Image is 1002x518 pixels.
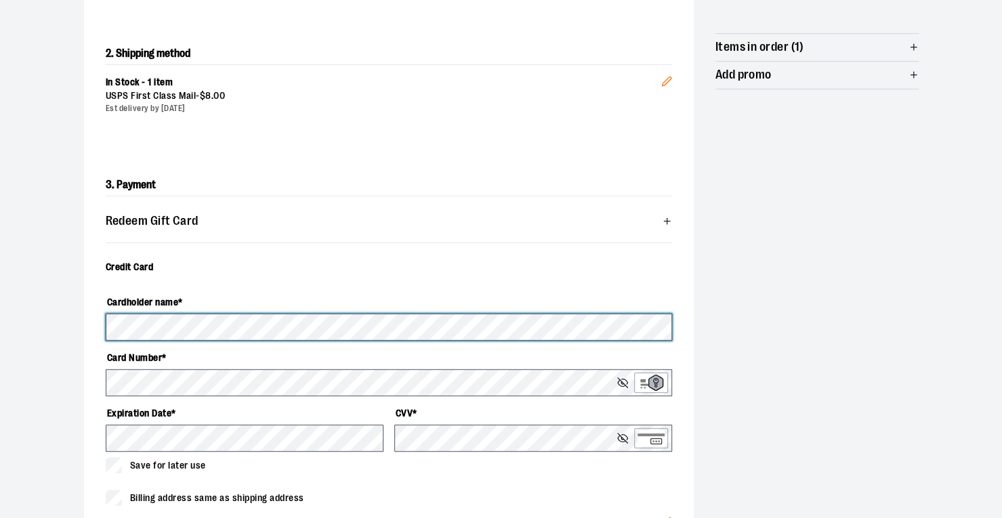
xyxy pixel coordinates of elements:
div: USPS First Class Mail - [106,89,661,103]
button: Redeem Gift Card [106,207,672,234]
label: Expiration Date * [106,402,383,425]
span: 00 [213,90,225,101]
h2: 3. Payment [106,174,672,196]
span: . [211,90,214,101]
h2: 2. Shipping method [106,43,672,64]
span: Billing address same as shipping address [130,491,304,505]
span: Add promo [715,68,772,81]
span: Credit Card [106,261,154,272]
div: Est delivery by [DATE] [106,103,661,114]
button: Items in order (1) [715,34,919,61]
button: Edit [650,54,683,102]
label: CVV * [394,402,672,425]
label: Card Number * [106,346,672,369]
span: Redeem Gift Card [106,215,199,228]
span: 8 [205,90,211,101]
input: Billing address same as shipping address [106,490,122,506]
span: Items in order (1) [715,41,804,53]
label: Cardholder name * [106,290,672,314]
span: Save for later use [130,458,206,473]
div: In Stock - 1 item [106,76,661,89]
input: Save for later use [106,457,122,473]
button: Add promo [715,62,919,89]
span: $ [200,90,206,101]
